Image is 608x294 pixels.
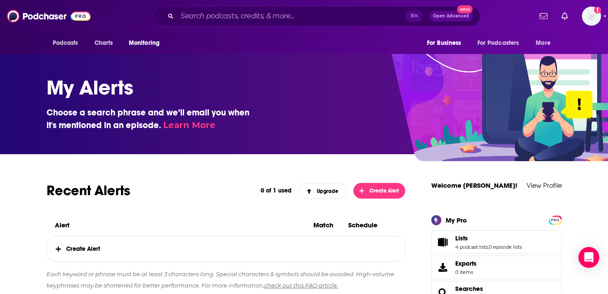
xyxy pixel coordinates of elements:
[89,35,118,51] a: Charts
[477,37,519,49] span: For Podcasters
[307,188,338,194] span: Upgrade
[455,234,468,242] span: Lists
[47,269,406,291] p: Each keyword or phrase must be at least 3 characters long. Special characters & symbols should be...
[455,260,477,267] span: Exports
[406,10,422,22] span: ⌘ K
[7,8,91,24] img: Podchaser - Follow, Share and Rate Podcasts
[129,37,160,49] span: Monitoring
[261,187,292,194] p: 0 of 1 used
[431,181,517,189] a: Welcome [PERSON_NAME]!
[353,183,406,199] button: Create Alert
[455,285,483,293] a: Searches
[472,35,532,51] button: open menu
[455,234,522,242] a: Lists
[348,221,383,229] h3: Schedule
[489,244,522,250] a: 0 episode lists
[47,75,555,100] h1: My Alerts
[455,269,477,275] span: 0 items
[427,37,461,49] span: For Business
[434,236,452,248] a: Lists
[313,221,341,229] h3: Match
[47,106,255,132] h3: Choose a search phrase and we’ll email you when it's mentioned in an episode.
[299,183,346,199] a: Upgrade
[431,256,562,279] a: Exports
[434,261,452,274] span: Exports
[94,37,113,49] span: Charts
[47,237,405,261] span: Create Alert
[536,9,551,24] a: Show notifications dropdown
[177,9,406,23] input: Search podcasts, credits, & more...
[53,37,78,49] span: Podcasts
[163,120,215,130] a: Learn More
[446,216,467,224] div: My Pro
[55,221,306,229] h3: Alert
[455,244,488,250] a: 4 podcast lists
[550,216,561,223] a: PRO
[582,7,601,26] button: Show profile menu
[578,247,599,268] div: Open Intercom Messenger
[123,35,171,51] button: open menu
[429,11,473,21] button: Open AdvancedNew
[431,230,562,254] span: Lists
[488,244,489,250] span: ,
[153,6,480,26] div: Search podcasts, credits, & more...
[536,37,551,49] span: More
[527,181,562,189] a: View Profile
[433,14,469,18] span: Open Advanced
[359,188,399,194] span: Create Alert
[594,7,601,14] svg: Add a profile image
[264,282,338,289] a: check out this FAQ article.
[530,35,561,51] button: open menu
[421,35,472,51] button: open menu
[47,35,90,51] button: open menu
[47,182,254,199] h2: Recent Alerts
[457,5,473,14] span: New
[582,7,601,26] img: User Profile
[558,9,571,24] a: Show notifications dropdown
[550,217,561,223] span: PRO
[582,7,601,26] span: Logged in as teisenbe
